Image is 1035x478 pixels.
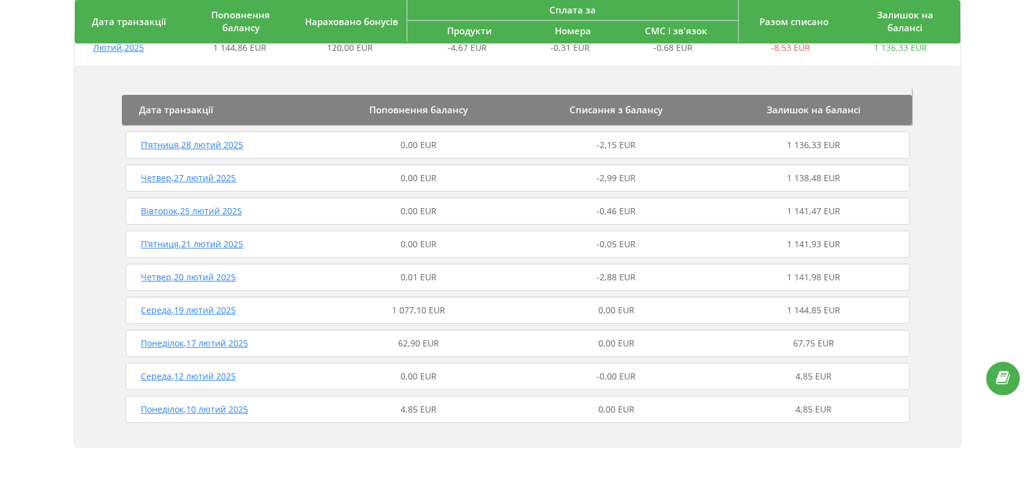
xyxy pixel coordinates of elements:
span: 0,01 EUR [401,271,437,283]
span: 62,90 EUR [398,337,439,349]
span: Середа , 12 лютий 2025 [141,370,236,382]
span: Разом списано [759,15,829,28]
span: Залишок на балансі [767,103,860,116]
span: Продукти [447,24,492,37]
span: Дата транзакції [92,15,166,28]
span: 0,00 EUR [401,238,437,250]
span: 0,00 EUR [598,304,634,316]
span: 1 138,48 EUR [787,172,840,184]
span: Сплата за [549,4,596,16]
span: 1 077,10 EUR [392,304,445,316]
span: 0,00 EUR [401,370,437,382]
span: 4,85 EUR [796,403,832,415]
span: -8,53 EUR [770,42,810,53]
span: 0,00 EUR [401,139,437,151]
span: 1 136,33 EUR [874,42,927,53]
span: Нараховано бонусів [305,15,398,28]
span: Понеділок , 17 лютий 2025 [141,337,248,349]
span: 0,00 EUR [598,337,634,349]
span: Четвер , 27 лютий 2025 [141,172,236,184]
span: 1 141,47 EUR [787,205,840,217]
span: -0,68 EUR [653,42,693,53]
span: -4,67 EUR [448,42,487,53]
span: Середа , 19 лютий 2025 [141,304,236,316]
span: -2,88 EUR [597,271,636,283]
span: Четвер , 20 лютий 2025 [141,271,236,283]
span: 1 144,86 EUR [213,42,266,53]
span: П’ятниця , 28 лютий 2025 [141,139,243,151]
span: Дата транзакції [139,103,213,116]
span: Поповнення балансу [369,103,468,116]
span: Вівторок , 25 лютий 2025 [141,205,242,217]
span: 0,00 EUR [401,205,437,217]
span: П’ятниця , 21 лютий 2025 [141,238,243,250]
span: 0,00 EUR [401,172,437,184]
span: 1 144,85 EUR [787,304,840,316]
span: -0,00 EUR [597,370,636,382]
span: 1 136,33 EUR [787,139,840,151]
span: -2,15 EUR [597,139,636,151]
span: 0,00 EUR [598,403,634,415]
span: -0,31 EUR [551,42,590,53]
span: Понеділок , 10 лютий 2025 [141,403,248,415]
span: -0,05 EUR [597,238,636,250]
span: Номера [555,24,591,37]
span: 4,85 EUR [796,370,832,382]
span: 4,85 EUR [401,403,437,415]
span: 1 141,98 EUR [787,271,840,283]
span: Списання з балансу [570,103,663,116]
span: 120,00 EUR [327,42,373,53]
span: Поповнення балансу [211,9,270,34]
span: 1 141,93 EUR [787,238,840,250]
span: 67,75 EUR [793,337,834,349]
span: -2,99 EUR [597,172,636,184]
span: СМС і зв'язок [645,24,707,37]
span: Залишок на балансі [876,9,933,34]
span: Лютий , 2025 [93,42,144,53]
span: -0,46 EUR [597,205,636,217]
